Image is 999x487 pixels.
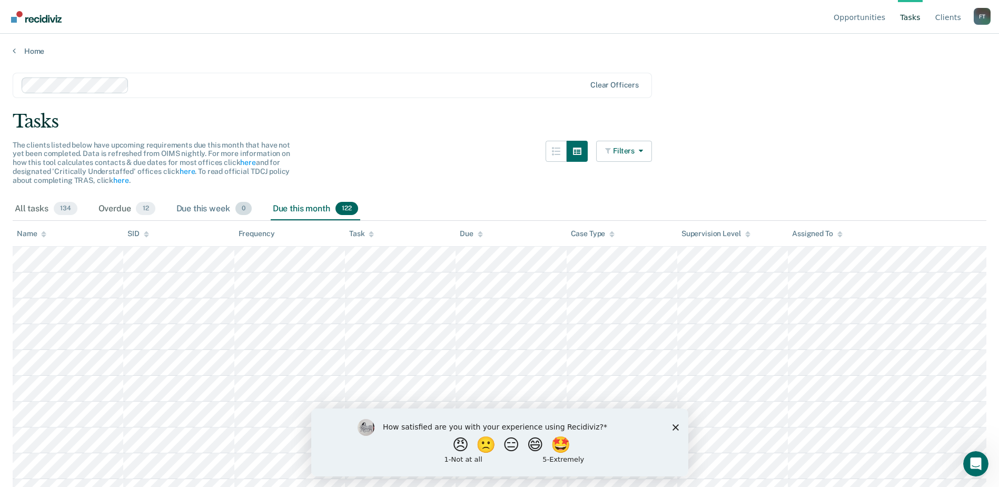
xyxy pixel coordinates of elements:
span: The clients listed below have upcoming requirements due this month that have not yet been complet... [13,141,290,184]
div: SID [127,229,149,238]
div: All tasks134 [13,198,80,221]
span: 134 [54,202,77,216]
div: Name [17,229,46,238]
span: 12 [136,202,155,216]
div: Task [349,229,374,238]
div: Case Type [571,229,615,238]
div: Assigned To [792,229,842,238]
iframe: Survey by Kim from Recidiviz [311,408,688,476]
span: 122 [335,202,358,216]
div: Due this week0 [174,198,254,221]
div: Frequency [239,229,275,238]
div: Tasks [13,111,986,132]
span: 0 [235,202,252,216]
div: Supervision Level [681,229,750,238]
a: here [113,176,128,184]
img: Recidiviz [11,11,62,23]
div: Due this month122 [271,198,360,221]
div: Clear officers [590,81,639,90]
div: Due [460,229,483,238]
div: F T [974,8,991,25]
a: Home [13,46,986,56]
div: Overdue12 [96,198,157,221]
button: Filters [596,141,652,162]
iframe: Intercom live chat [963,451,988,476]
a: here [240,158,255,167]
button: Profile dropdown button [974,8,991,25]
a: here [180,167,195,176]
